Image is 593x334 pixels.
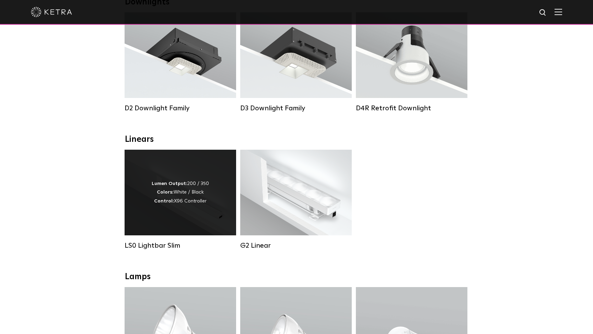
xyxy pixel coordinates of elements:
img: Hamburger%20Nav.svg [555,9,562,15]
div: LS0 Lightbar Slim [125,242,236,250]
a: G2 Linear Lumen Output:400 / 700 / 1000Colors:WhiteBeam Angles:Flood / [GEOGRAPHIC_DATA] / Narrow... [240,150,352,249]
a: D2 Downlight Family Lumen Output:1200Colors:White / Black / Gloss Black / Silver / Bronze / Silve... [125,12,236,112]
a: D3 Downlight Family Lumen Output:700 / 900 / 1100Colors:White / Black / Silver / Bronze / Paintab... [240,12,352,112]
div: D4R Retrofit Downlight [356,104,467,112]
div: 200 / 350 White / Black X96 Controller [152,180,209,206]
div: D3 Downlight Family [240,104,352,112]
img: search icon [539,9,547,17]
img: ketra-logo-2019-white [31,7,72,17]
strong: Lumen Output: [152,181,187,186]
a: LS0 Lightbar Slim Lumen Output:200 / 350Colors:White / BlackControl:X96 Controller [125,150,236,249]
a: D4R Retrofit Downlight Lumen Output:800Colors:White / BlackBeam Angles:15° / 25° / 40° / 60°Watta... [356,12,467,112]
strong: Colors: [157,190,174,195]
div: Lamps [125,272,468,282]
strong: Control: [154,199,174,203]
div: D2 Downlight Family [125,104,236,112]
div: Linears [125,135,468,145]
div: G2 Linear [240,242,352,250]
